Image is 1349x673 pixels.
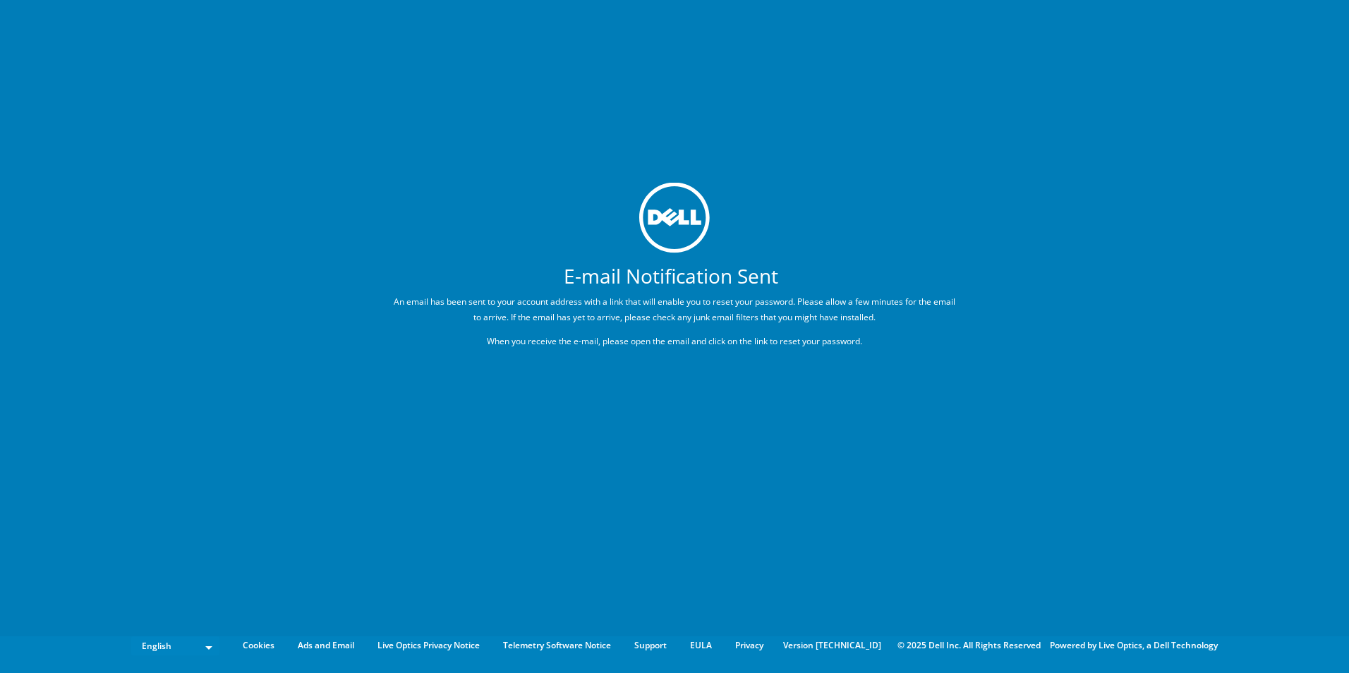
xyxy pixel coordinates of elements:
p: When you receive the e-mail, please open the email and click on the link to reset your password. [390,334,959,349]
li: Version [TECHNICAL_ID] [776,638,888,653]
a: Ads and Email [287,638,365,653]
a: EULA [679,638,722,653]
a: Cookies [232,638,285,653]
a: Support [624,638,677,653]
img: dell_svg_logo.svg [639,182,710,253]
p: An email has been sent to your account address with a link that will enable you to reset your pas... [390,294,959,325]
li: Powered by Live Optics, a Dell Technology [1050,638,1218,653]
li: © 2025 Dell Inc. All Rights Reserved [890,638,1048,653]
a: Telemetry Software Notice [492,638,622,653]
a: Privacy [725,638,774,653]
h1: E-mail Notification Sent [337,266,1005,286]
a: Live Optics Privacy Notice [367,638,490,653]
